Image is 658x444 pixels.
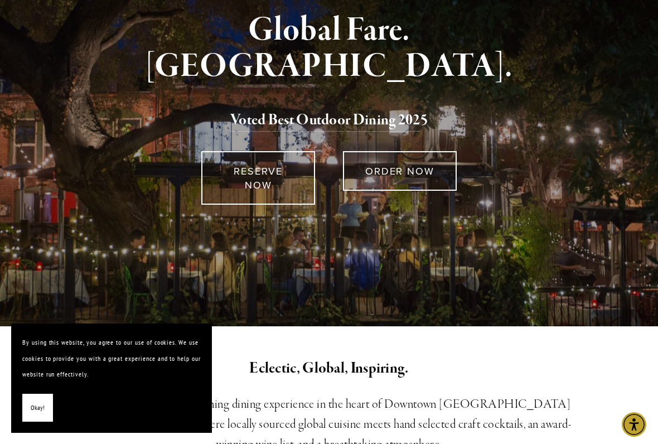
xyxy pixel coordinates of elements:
[146,9,513,88] strong: Global Fare. [GEOGRAPHIC_DATA].
[230,110,420,132] a: Voted Best Outdoor Dining 202
[22,335,201,383] p: By using this website, you agree to our use of cookies. We use cookies to provide you with a grea...
[622,412,646,437] div: Accessibility Menu
[72,109,586,132] h2: 5
[22,394,53,422] button: Okay!
[343,151,457,191] a: ORDER NOW
[72,357,586,380] h2: Eclectic, Global, Inspiring.
[11,324,212,433] section: Cookie banner
[31,400,45,416] span: Okay!
[201,151,315,205] a: RESERVE NOW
